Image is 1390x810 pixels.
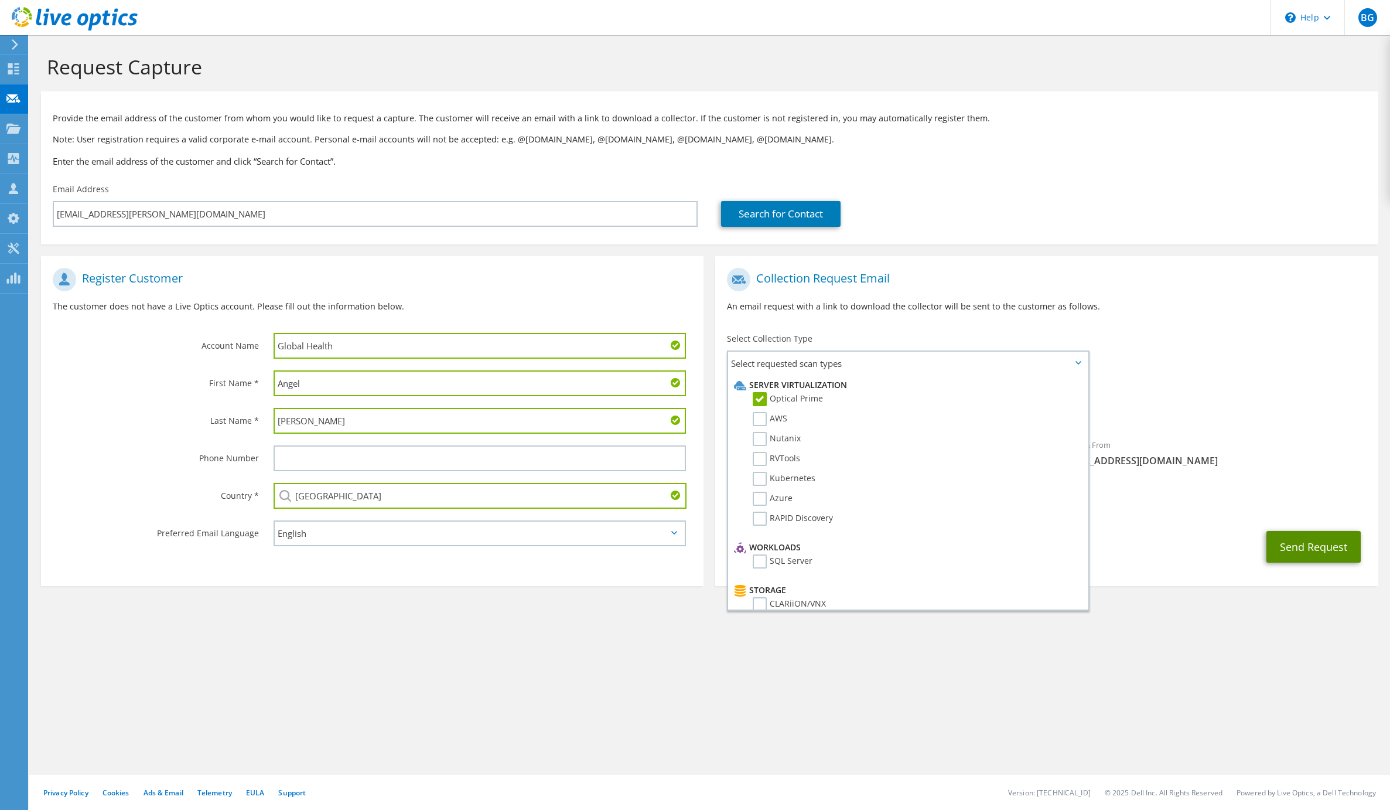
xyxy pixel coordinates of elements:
label: Phone Number [53,445,259,464]
div: Sender & From [1047,433,1378,473]
label: Select Collection Type [727,333,812,345]
span: [EMAIL_ADDRESS][DOMAIN_NAME] [1058,454,1367,467]
li: Version: [TECHNICAL_ID] [1008,788,1091,798]
a: Telemetry [197,788,232,798]
li: Powered by Live Optics, a Dell Technology [1237,788,1376,798]
a: EULA [246,788,264,798]
p: Note: User registration requires a valid corporate e-mail account. Personal e-mail accounts will ... [53,133,1367,146]
div: CC & Reply To [715,479,1378,519]
a: Search for Contact [721,201,841,227]
li: © 2025 Dell Inc. All Rights Reserved [1105,788,1222,798]
label: Azure [753,492,793,506]
label: Last Name * [53,408,259,427]
a: Support [278,788,306,798]
h1: Request Capture [47,55,1367,79]
span: BG [1358,8,1377,27]
label: First Name * [53,370,259,389]
label: RVTools [753,452,800,466]
label: SQL Server [753,554,812,569]
div: To [715,433,1047,473]
label: Account Name [53,333,259,352]
svg: \n [1285,12,1296,23]
p: Provide the email address of the customer from whom you would like to request a capture. The cust... [53,112,1367,125]
h3: Enter the email address of the customer and click “Search for Contact”. [53,155,1367,168]
label: AWS [753,412,787,426]
label: Country * [53,483,259,502]
label: CLARiiON/VNX [753,597,826,611]
a: Privacy Policy [43,788,88,798]
li: Server Virtualization [731,378,1082,392]
button: Send Request [1266,531,1361,563]
a: Cookies [103,788,129,798]
label: Preferred Email Language [53,520,259,539]
p: The customer does not have a Live Optics account. Please fill out the information below. [53,300,692,313]
li: Workloads [731,540,1082,554]
label: Email Address [53,183,109,195]
a: Ads & Email [144,788,183,798]
label: Optical Prime [753,392,823,406]
label: Nutanix [753,432,801,446]
h1: Register Customer [53,268,686,291]
div: Requested Collections [715,380,1378,427]
span: Select requested scan types [728,352,1088,375]
li: Storage [731,583,1082,597]
p: An email request with a link to download the collector will be sent to the customer as follows. [727,300,1366,313]
label: Kubernetes [753,472,815,486]
label: RAPID Discovery [753,512,833,526]
h1: Collection Request Email [727,268,1360,291]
